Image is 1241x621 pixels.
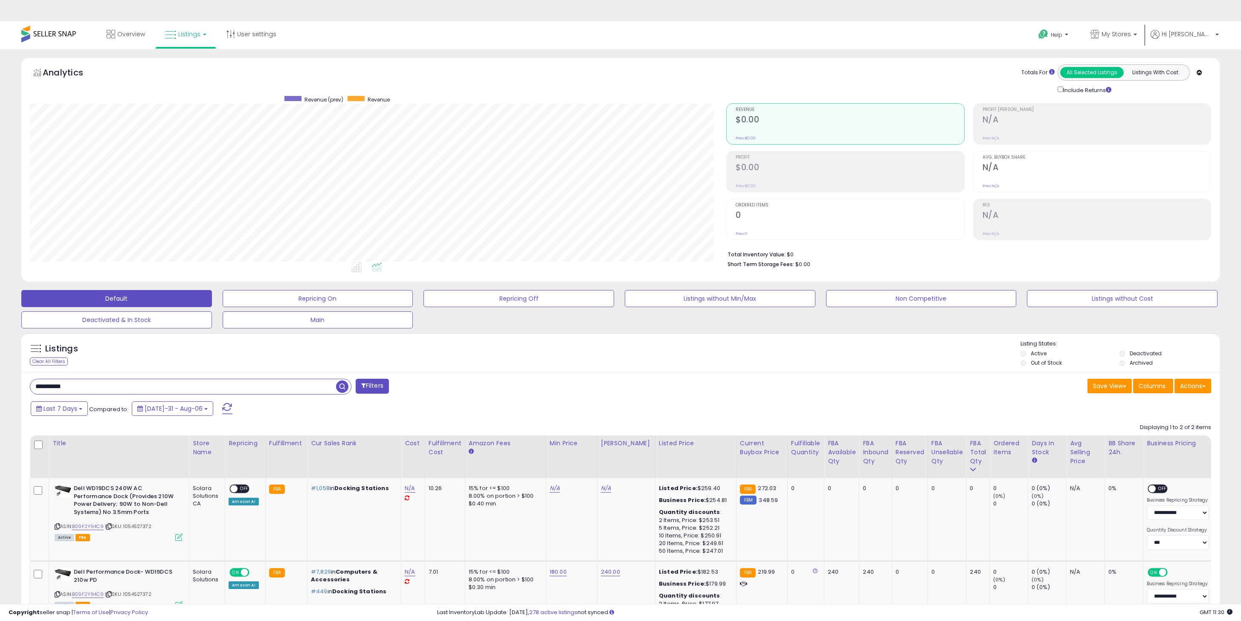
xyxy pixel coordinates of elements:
[983,136,999,141] small: Prev: N/A
[993,439,1024,457] div: Ordered Items
[659,524,730,532] div: 5 Items, Price: $252.21
[469,439,542,448] div: Amazon Fees
[758,568,775,576] span: 219.99
[368,96,390,103] span: Revenue
[758,484,776,492] span: 272.03
[311,439,397,448] div: Cur Sales Rank
[55,602,74,609] span: All listings currently available for purchase on Amazon
[659,568,730,576] div: $182.53
[230,569,241,576] span: ON
[55,568,183,608] div: ASIN:
[1021,340,1220,348] p: Listing States:
[659,540,730,547] div: 20 Items, Price: $249.61
[1032,500,1066,508] div: 0 (0%)
[993,493,1005,499] small: (0%)
[791,485,818,492] div: 0
[625,290,815,307] button: Listings without Min/Max
[659,508,730,516] div: :
[269,439,304,448] div: Fulfillment
[311,485,394,492] p: in
[100,21,151,47] a: Overview
[983,107,1211,112] span: Profit [PERSON_NAME]
[983,183,999,189] small: Prev: N/A
[659,580,706,588] b: Business Price:
[1156,485,1169,493] span: OFF
[659,532,730,540] div: 10 Items, Price: $250.91
[970,439,986,466] div: FBA Total Qty
[55,534,74,541] span: All listings currently available for purchase on Amazon
[1021,69,1055,77] div: Totals For
[105,523,151,530] span: | SKU: 1054527372
[43,404,77,413] span: Last 7 Days
[759,496,778,504] span: 348.59
[1032,568,1066,576] div: 0 (0%)
[1070,568,1098,576] div: N/A
[43,67,100,81] h5: Analytics
[269,568,285,577] small: FBA
[248,569,262,576] span: OFF
[55,568,72,581] img: 310dl0kGKkL._SL40_.jpg
[1200,608,1232,616] span: 2025-08-15 11:30 GMT
[220,21,283,47] a: User settings
[72,591,104,598] a: B09F2Y94C9
[740,439,784,457] div: Current Buybox Price
[736,115,964,126] h2: $0.00
[863,439,888,466] div: FBA inbound Qty
[1087,379,1132,393] button: Save View
[74,568,177,586] b: Dell Performance Dock- WD19DCS 210w PD
[863,568,885,576] div: 240
[983,115,1211,126] h2: N/A
[52,439,186,448] div: Title
[1108,439,1140,457] div: BB Share 24h.
[469,568,539,576] div: 15% for <= $100
[238,485,252,493] span: OFF
[1147,527,1209,533] label: Quantity Discount Strategy:
[311,568,331,576] span: #7,829
[993,576,1005,583] small: (0%)
[728,249,1205,259] li: $0
[736,203,964,208] span: Ordered Items
[145,404,203,413] span: [DATE]-31 - Aug-06
[896,439,924,466] div: FBA Reserved Qty
[193,439,221,457] div: Store Name
[1174,379,1211,393] button: Actions
[1032,23,1077,49] a: Help
[21,311,212,328] button: Deactivated & In Stock
[469,448,474,456] small: Amazon Fees.
[223,311,413,328] button: Main
[983,210,1211,222] h2: N/A
[550,484,560,493] a: N/A
[89,405,128,413] span: Compared to:
[601,439,652,448] div: [PERSON_NAME]
[269,485,285,494] small: FBA
[469,583,539,591] div: $0.30 min
[736,155,964,160] span: Profit
[736,136,756,141] small: Prev: $0.00
[736,210,964,222] h2: 0
[311,588,394,595] p: in
[983,163,1211,174] h2: N/A
[1162,30,1213,38] span: Hi [PERSON_NAME]
[993,583,1028,591] div: 0
[332,587,386,595] span: Docking Stations
[529,608,577,616] a: 278 active listings
[736,163,964,174] h2: $0.00
[550,568,567,576] a: 180.00
[55,485,72,497] img: 310dl0kGKkL._SL40_.jpg
[740,485,756,494] small: FBA
[1031,359,1062,366] label: Out of Stock
[828,485,852,492] div: 0
[826,290,1017,307] button: Non Competitive
[659,496,706,504] b: Business Price:
[132,401,213,416] button: [DATE]-31 - Aug-06
[740,568,756,577] small: FBA
[74,485,177,518] b: Dell WD19DCS 240W AC Performance Dock (Provides 210W Power Delivery; 90W to Non-Dell Systems) No ...
[117,30,145,38] span: Overview
[229,439,261,448] div: Repricing
[105,591,151,598] span: | SKU: 1054527372
[405,484,415,493] a: N/A
[1070,485,1098,492] div: N/A
[311,568,394,583] p: in
[469,576,539,583] div: 8.00% on portion > $100
[931,568,960,576] div: 0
